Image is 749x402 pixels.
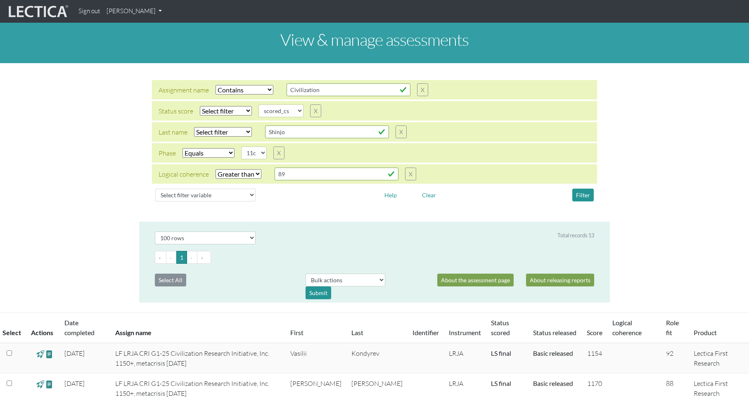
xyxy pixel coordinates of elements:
[346,343,408,374] td: Kondyrev
[612,319,642,336] a: Logical coherence
[412,329,439,336] a: Identifier
[26,313,59,343] th: Actions
[75,3,103,19] a: Sign out
[64,319,95,336] a: Date completed
[491,319,510,336] a: Status scored
[103,3,165,19] a: [PERSON_NAME]
[557,232,594,239] div: Total records 13
[159,106,193,116] div: Status score
[491,379,511,387] a: Completed = assessment has been completed; CS scored = assessment has been CLAS scored; LS scored...
[159,127,187,137] div: Last name
[444,343,486,374] td: LRJA
[159,169,209,179] div: Logical coherence
[285,343,346,374] td: Vasilii
[572,189,594,201] button: Filter
[526,274,594,286] a: About releasing reports
[666,379,673,388] span: 88
[45,379,53,389] span: view
[396,125,407,138] button: X
[381,190,401,198] a: Help
[533,379,573,387] a: Basic released = basic report without a score has been released, Score(s) released = for Lectica ...
[587,349,602,357] span: 1154
[273,147,284,159] button: X
[533,329,576,336] a: Status released
[36,379,44,389] span: view
[59,343,110,374] td: [DATE]
[45,349,53,359] span: view
[666,319,679,336] a: Role fit
[533,349,573,357] a: Basic released = basic report without a score has been released, Score(s) released = for Lectica ...
[290,329,303,336] a: First
[694,329,717,336] a: Product
[306,286,331,299] div: Submit
[36,349,44,359] span: view
[666,349,673,357] span: 92
[7,4,69,19] img: lecticalive
[155,251,594,264] ul: Pagination
[351,329,363,336] a: Last
[405,168,416,180] button: X
[491,349,511,357] a: Completed = assessment has been completed; CS scored = assessment has been CLAS scored; LS scored...
[417,83,428,96] button: X
[159,85,209,95] div: Assignment name
[155,274,186,286] button: Select All
[159,148,176,158] div: Phase
[110,313,285,343] th: Assign name
[587,329,602,336] a: Score
[381,189,401,201] button: Help
[437,274,514,286] a: About the assessment page
[449,329,481,336] a: Instrument
[110,343,285,374] td: LF LRJA CRI G1-25 Civilization Research Initiative, Inc. 1150+, metacrisis [DATE]
[689,343,749,374] td: Lectica First Research
[418,189,440,201] button: Clear
[587,379,602,388] span: 1170
[176,251,187,264] button: Go to page 1
[310,104,321,117] button: X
